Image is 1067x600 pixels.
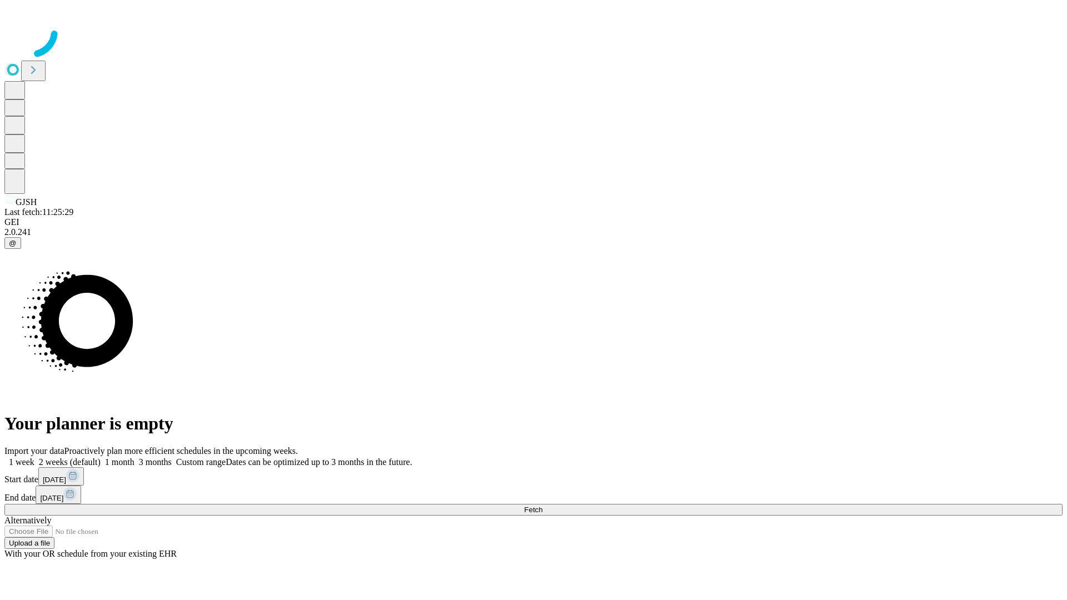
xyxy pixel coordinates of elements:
[9,457,34,467] span: 1 week
[105,457,134,467] span: 1 month
[16,197,37,207] span: GJSH
[4,227,1063,237] div: 2.0.241
[4,446,64,456] span: Import your data
[40,494,63,502] span: [DATE]
[43,476,66,484] span: [DATE]
[4,549,177,558] span: With your OR schedule from your existing EHR
[226,457,412,467] span: Dates can be optimized up to 3 months in the future.
[4,217,1063,227] div: GEI
[4,516,51,525] span: Alternatively
[4,504,1063,516] button: Fetch
[4,467,1063,486] div: Start date
[64,446,298,456] span: Proactively plan more efficient schedules in the upcoming weeks.
[36,486,81,504] button: [DATE]
[4,207,73,217] span: Last fetch: 11:25:29
[4,413,1063,434] h1: Your planner is empty
[38,467,84,486] button: [DATE]
[139,457,172,467] span: 3 months
[4,486,1063,504] div: End date
[4,537,54,549] button: Upload a file
[39,457,101,467] span: 2 weeks (default)
[4,237,21,249] button: @
[176,457,226,467] span: Custom range
[9,239,17,247] span: @
[524,506,542,514] span: Fetch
